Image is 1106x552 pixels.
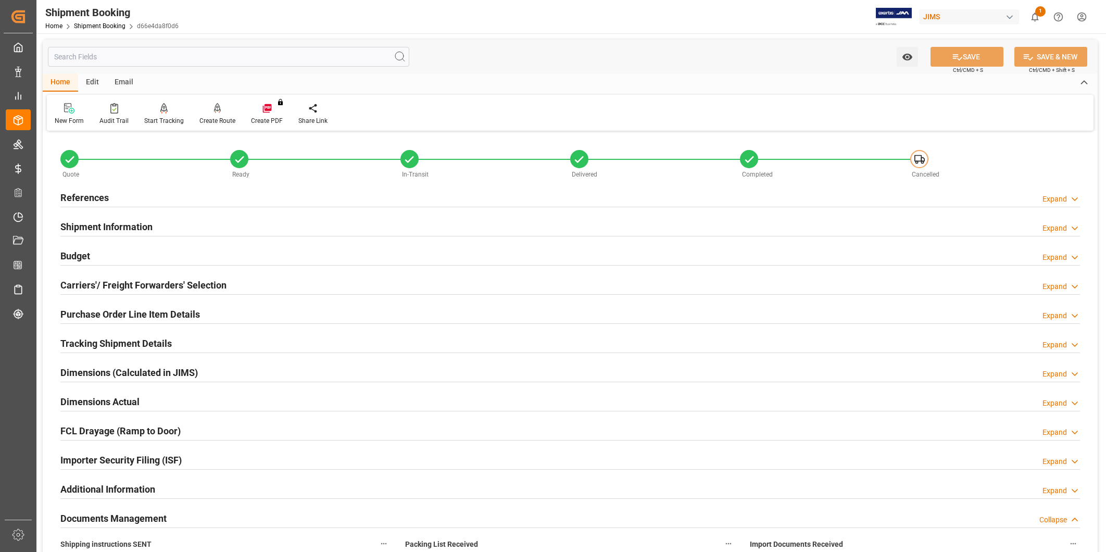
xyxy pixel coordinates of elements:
[1042,340,1067,350] div: Expand
[742,171,773,178] span: Completed
[60,366,198,380] h2: Dimensions (Calculated in JIMS)
[876,8,912,26] img: Exertis%20JAM%20-%20Email%20Logo.jpg_1722504956.jpg
[45,22,62,30] a: Home
[74,22,125,30] a: Shipment Booking
[402,171,429,178] span: In-Transit
[1042,456,1067,467] div: Expand
[953,66,983,74] span: Ctrl/CMD + S
[48,47,409,67] input: Search Fields
[60,220,153,234] h2: Shipment Information
[919,9,1019,24] div: JIMS
[1042,398,1067,409] div: Expand
[1042,310,1067,321] div: Expand
[1042,223,1067,234] div: Expand
[1029,66,1075,74] span: Ctrl/CMD + Shift + S
[60,511,167,525] h2: Documents Management
[62,171,79,178] span: Quote
[144,116,184,126] div: Start Tracking
[1042,369,1067,380] div: Expand
[45,5,179,20] div: Shipment Booking
[60,453,182,467] h2: Importer Security Filing (ISF)
[232,171,249,178] span: Ready
[1042,252,1067,263] div: Expand
[931,47,1003,67] button: SAVE
[298,116,328,126] div: Share Link
[78,74,107,92] div: Edit
[60,307,200,321] h2: Purchase Order Line Item Details
[55,116,84,126] div: New Form
[1042,194,1067,205] div: Expand
[722,537,735,550] button: Packing List Received
[750,539,843,550] span: Import Documents Received
[912,171,939,178] span: Cancelled
[199,116,235,126] div: Create Route
[60,249,90,263] h2: Budget
[60,336,172,350] h2: Tracking Shipment Details
[1042,427,1067,438] div: Expand
[1039,515,1067,525] div: Collapse
[60,424,181,438] h2: FCL Drayage (Ramp to Door)
[1023,5,1047,29] button: show 1 new notifications
[1042,281,1067,292] div: Expand
[897,47,918,67] button: open menu
[572,171,597,178] span: Delivered
[405,539,478,550] span: Packing List Received
[377,537,391,550] button: Shipping instructions SENT
[60,395,140,409] h2: Dimensions Actual
[60,278,227,292] h2: Carriers'/ Freight Forwarders' Selection
[1042,485,1067,496] div: Expand
[1035,6,1046,17] span: 1
[1066,537,1080,550] button: Import Documents Received
[60,191,109,205] h2: References
[60,539,152,550] span: Shipping instructions SENT
[107,74,141,92] div: Email
[1014,47,1087,67] button: SAVE & NEW
[43,74,78,92] div: Home
[60,482,155,496] h2: Additional Information
[919,7,1023,27] button: JIMS
[99,116,129,126] div: Audit Trail
[1047,5,1070,29] button: Help Center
